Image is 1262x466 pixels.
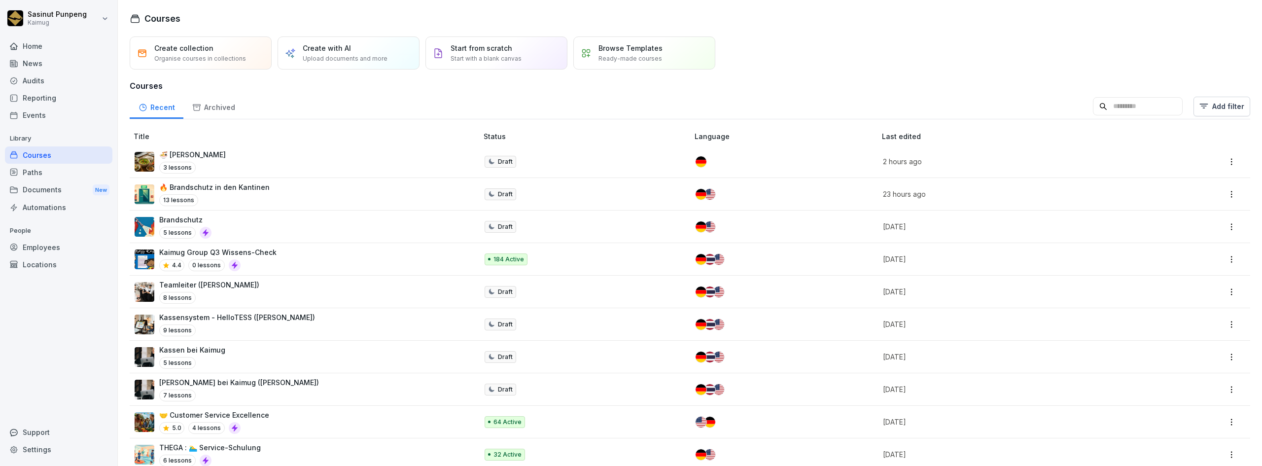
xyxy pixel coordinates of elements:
img: de.svg [696,319,706,330]
p: Last edited [882,131,1157,142]
p: 🍜 [PERSON_NAME] [159,149,226,160]
a: Recent [130,94,183,119]
img: us.svg [713,352,724,362]
img: wcu8mcyxm0k4gzhvf0psz47j.png [135,445,154,465]
p: People [5,223,112,239]
p: Brandschutz [159,215,211,225]
button: Add filter [1193,97,1250,116]
p: Draft [498,320,513,329]
p: [DATE] [883,287,1145,297]
p: 7 lessons [159,390,196,401]
p: 5.0 [172,424,181,432]
p: Organise courses in collections [154,54,246,63]
a: News [5,55,112,72]
p: Kassensystem - HelloTESS ([PERSON_NAME]) [159,312,315,323]
p: 🔥 Brandschutz in den Kantinen [159,182,270,192]
p: Ready-made courses [598,54,662,63]
p: [DATE] [883,319,1145,329]
p: Language [695,131,878,142]
div: Documents [5,181,112,199]
img: us.svg [713,254,724,265]
p: Start with a blank canvas [451,54,522,63]
p: [DATE] [883,221,1145,232]
div: Reporting [5,89,112,107]
img: th.svg [704,254,715,265]
p: Draft [498,190,513,199]
p: 3 lessons [159,162,196,174]
p: Sasinut Punpeng [28,10,87,19]
a: Settings [5,441,112,458]
img: us.svg [704,189,715,200]
img: kcbrm6dpgkna49ar91ez3gqo.png [135,152,154,172]
p: Kaimug Group Q3 Wissens-Check [159,247,277,257]
img: th.svg [704,352,715,362]
img: de.svg [696,384,706,395]
img: nu7qc8ifpiqoep3oh7gb21uj.png [135,184,154,204]
p: [PERSON_NAME] bei Kaimug ([PERSON_NAME]) [159,377,319,388]
p: [DATE] [883,254,1145,264]
div: Support [5,424,112,441]
a: Audits [5,72,112,89]
p: Title [134,131,480,142]
img: b0iy7e1gfawqjs4nezxuanzk.png [135,217,154,237]
img: th.svg [704,287,715,297]
img: de.svg [696,189,706,200]
img: dl77onhohrz39aq74lwupjv4.png [135,347,154,367]
img: de.svg [704,417,715,428]
img: us.svg [704,449,715,460]
img: us.svg [713,319,724,330]
a: Employees [5,239,112,256]
img: th.svg [704,384,715,395]
p: 4.4 [172,261,181,270]
p: Kassen bei Kaimug [159,345,225,355]
h3: Courses [130,80,1250,92]
img: th.svg [704,319,715,330]
a: Archived [183,94,244,119]
p: 9 lessons [159,324,196,336]
p: [DATE] [883,417,1145,427]
p: THEGA : 🏊‍♂️ Service-Schulung [159,442,261,453]
img: pytyph5pk76tu4q1kwztnixg.png [135,282,154,302]
p: Upload documents and more [303,54,387,63]
img: de.svg [696,221,706,232]
p: 0 lessons [188,259,225,271]
p: Draft [498,157,513,166]
img: de.svg [696,352,706,362]
a: DocumentsNew [5,181,112,199]
p: Browse Templates [598,43,663,53]
p: Status [484,131,691,142]
p: 23 hours ago [883,189,1145,199]
p: Create with AI [303,43,351,53]
img: k4tsflh0pn5eas51klv85bn1.png [135,315,154,334]
p: Create collection [154,43,213,53]
img: de.svg [696,287,706,297]
a: Locations [5,256,112,273]
img: us.svg [704,221,715,232]
p: [DATE] [883,384,1145,394]
p: Kaimug [28,19,87,26]
img: us.svg [713,384,724,395]
p: [DATE] [883,352,1145,362]
div: Paths [5,164,112,181]
p: Draft [498,353,513,361]
p: 5 lessons [159,357,196,369]
a: Home [5,37,112,55]
p: 4 lessons [188,422,225,434]
a: Courses [5,146,112,164]
img: de.svg [696,449,706,460]
p: 2 hours ago [883,156,1145,167]
img: de.svg [696,156,706,167]
p: Start from scratch [451,43,512,53]
a: Events [5,107,112,124]
p: 184 Active [493,255,524,264]
div: New [93,184,109,196]
p: Draft [498,287,513,296]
